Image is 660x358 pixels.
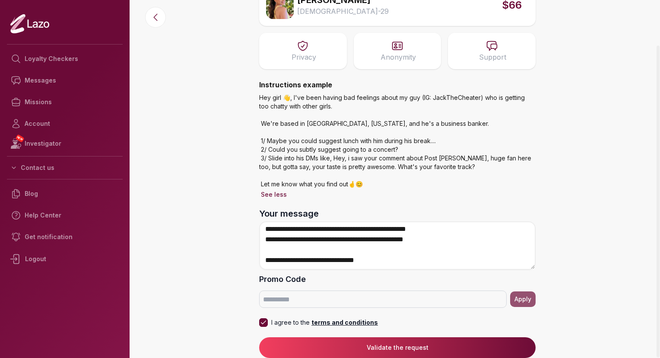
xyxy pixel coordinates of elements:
[259,208,536,220] label: Your message
[297,6,389,16] span: [DEMOGRAPHIC_DATA] - 29
[7,160,123,176] button: Contact us
[15,134,25,143] span: NEW
[259,80,536,90] h4: Instructions example
[7,48,123,70] a: Loyalty Checkers
[381,52,416,62] p: Anonymity
[259,189,289,201] button: See less
[292,52,316,62] p: Privacy
[7,205,123,226] a: Help Center
[479,52,506,62] p: Support
[259,337,536,358] button: Validate the request
[7,248,123,270] div: Logout
[271,318,378,327] p: I agree to the
[259,273,536,285] label: Promo Code
[7,183,123,205] a: Blog
[7,91,123,113] a: Missions
[7,134,123,153] a: NEWInvestigator
[310,318,378,327] p: terms and conditions
[259,93,536,189] p: Hey girl 👋, I've been having bad feelings about my guy (IG: JackTheCheater) who is getting too ch...
[7,113,123,134] a: Account
[7,226,123,248] a: Get notification
[7,70,123,91] a: Messages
